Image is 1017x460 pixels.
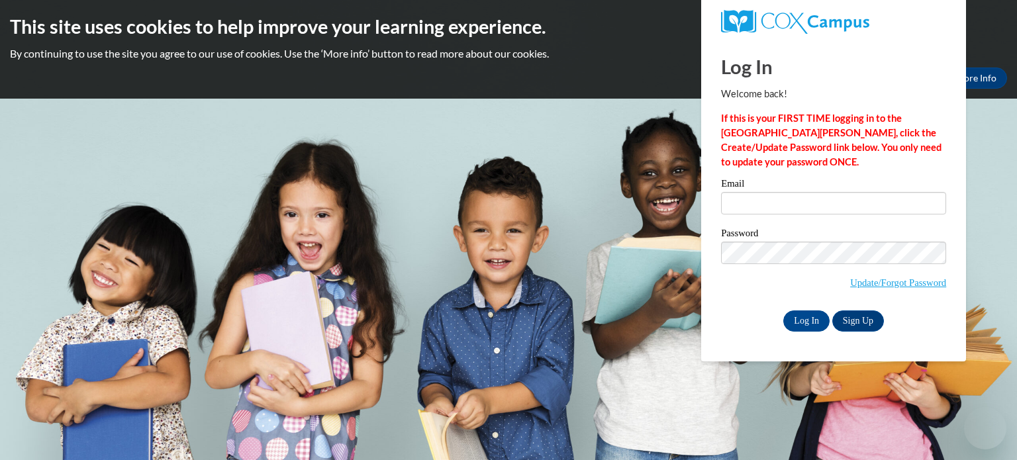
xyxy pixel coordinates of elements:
[721,179,946,192] label: Email
[10,46,1007,61] p: By continuing to use the site you agree to our use of cookies. Use the ‘More info’ button to read...
[850,277,946,288] a: Update/Forgot Password
[945,68,1007,89] a: More Info
[783,310,830,332] input: Log In
[832,310,884,332] a: Sign Up
[721,87,946,101] p: Welcome back!
[721,228,946,242] label: Password
[10,13,1007,40] h2: This site uses cookies to help improve your learning experience.
[721,53,946,80] h1: Log In
[964,407,1006,449] iframe: Button to launch messaging window
[721,10,946,34] a: COX Campus
[721,10,869,34] img: COX Campus
[721,113,942,167] strong: If this is your FIRST TIME logging in to the [GEOGRAPHIC_DATA][PERSON_NAME], click the Create/Upd...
